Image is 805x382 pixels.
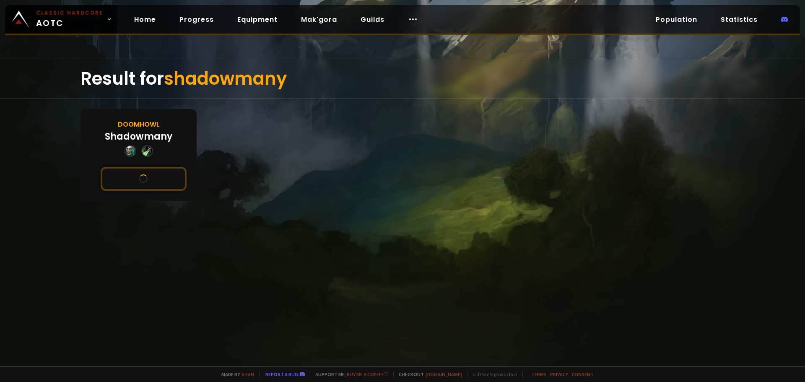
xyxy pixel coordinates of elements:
[105,130,172,143] div: Shadowmany
[127,11,163,28] a: Home
[649,11,704,28] a: Population
[5,5,117,34] a: Classic HardcoreAOTC
[36,9,103,17] small: Classic Hardcore
[265,371,298,377] a: Report a bug
[231,11,284,28] a: Equipment
[216,371,254,377] span: Made by
[571,371,594,377] a: Consent
[714,11,764,28] a: Statistics
[241,371,254,377] a: a fan
[118,119,160,130] div: Doomhowl
[347,371,388,377] a: Buy me a coffee
[80,59,724,99] div: Result for
[310,371,388,377] span: Support me,
[173,11,221,28] a: Progress
[354,11,391,28] a: Guilds
[393,371,462,377] span: Checkout
[101,167,187,191] button: See this character
[550,371,568,377] a: Privacy
[294,11,344,28] a: Mak'gora
[36,9,103,29] span: AOTC
[467,371,517,377] span: v. d752d5 - production
[164,66,287,91] span: shadowmany
[531,371,547,377] a: Terms
[426,371,462,377] a: [DOMAIN_NAME]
